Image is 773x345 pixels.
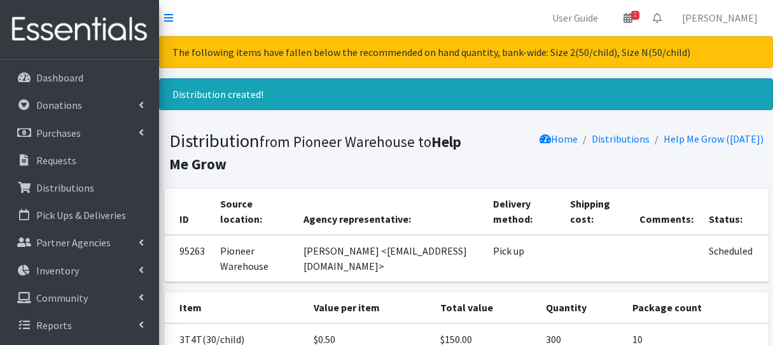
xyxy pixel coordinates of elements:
a: Help Me Grow ([DATE]) [664,132,763,145]
th: Package count [625,292,768,323]
a: User Guide [542,5,608,31]
a: 2 [613,5,643,31]
h1: Distribution [169,130,462,174]
td: Scheduled [701,235,768,282]
div: The following items have fallen below the recommended on hand quantity, bank-wide: Size 2(50/chil... [159,36,773,68]
p: Distributions [36,181,94,194]
p: Inventory [36,264,79,277]
b: Help Me Grow [169,132,461,173]
p: Dashboard [36,71,83,84]
td: Pioneer Warehouse [212,235,296,282]
a: Requests [5,148,154,173]
span: 2 [631,11,639,20]
p: Reports [36,319,72,332]
a: Partner Agencies [5,230,154,255]
small: from Pioneer Warehouse to [169,132,461,173]
a: [PERSON_NAME] [672,5,768,31]
a: Donations [5,92,154,118]
td: 95263 [164,235,212,282]
p: Community [36,292,88,304]
th: Item [164,292,307,323]
a: Dashboard [5,65,154,90]
td: Pick up [485,235,562,282]
a: Pick Ups & Deliveries [5,202,154,228]
p: Purchases [36,127,81,139]
th: Total value [433,292,538,323]
img: HumanEssentials [5,8,154,51]
td: [PERSON_NAME] <[EMAIL_ADDRESS][DOMAIN_NAME]> [296,235,485,282]
th: Delivery method: [485,188,562,235]
a: Purchases [5,120,154,146]
th: Status: [701,188,768,235]
th: Comments: [632,188,701,235]
p: Pick Ups & Deliveries [36,209,126,222]
p: Donations [36,99,82,111]
div: Distribution created! [159,78,773,110]
th: Value per item [306,292,433,323]
th: Quantity [538,292,625,323]
a: Reports [5,313,154,338]
a: Distributions [5,175,154,201]
a: Distributions [592,132,650,145]
th: Shipping cost: [562,188,632,235]
a: Community [5,285,154,311]
p: Requests [36,154,76,167]
th: Source location: [212,188,296,235]
th: ID [164,188,212,235]
a: Home [540,132,578,145]
a: Inventory [5,258,154,283]
th: Agency representative: [296,188,485,235]
p: Partner Agencies [36,236,111,249]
